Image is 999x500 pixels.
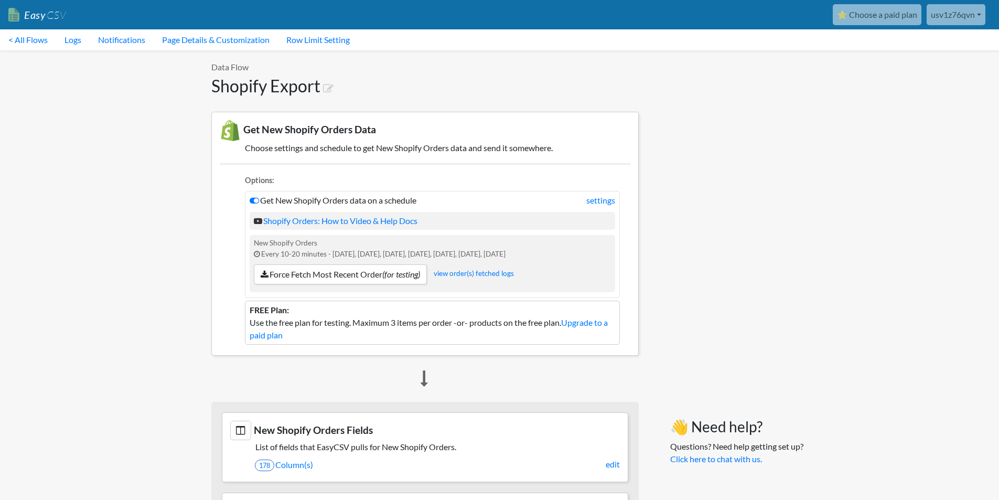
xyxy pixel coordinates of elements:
li: Get New Shopify Orders data on a schedule [245,191,620,298]
h5: Choose settings and schedule to get New Shopify Orders data and send it somewhere. [220,143,630,153]
a: Click here to chat with us. [670,454,762,464]
a: Upgrade to a paid plan [250,317,608,340]
span: CSV [46,8,66,22]
a: Logs [56,29,90,50]
a: edit [606,458,620,471]
a: Force Fetch Most Recent Order(for testing) [254,264,427,284]
p: Data Flow [211,61,639,73]
a: view order(s) fetched logs [434,269,514,278]
b: FREE Plan: [250,305,289,315]
a: 178Column(s) [255,456,620,474]
h1: Shopify Export [211,76,639,96]
a: usv1z76qvn [927,4,985,25]
a: Row Limit Setting [278,29,358,50]
a: settings [586,194,615,207]
a: ⭐ Choose a paid plan [833,4,921,25]
li: Use the free plan for testing. Maximum 3 items per order -or- products on the free plan. [245,301,620,345]
div: New Shopify Orders Every 10-20 minutes - [DATE], [DATE], [DATE], [DATE], [DATE], [DATE], [DATE] [250,235,615,292]
p: Questions? Need help getting set up? [670,440,803,465]
li: Options: [245,175,620,189]
a: Shopify Orders: How to Video & Help Docs [254,216,417,226]
h3: Get New Shopify Orders Data [220,120,630,141]
i: (for testing) [382,269,420,279]
a: EasyCSV [8,4,66,26]
a: Page Details & Customization [154,29,278,50]
h5: List of fields that EasyCSV pulls for New Shopify Orders. [230,442,620,452]
img: New Shopify Orders [220,120,241,141]
h3: New Shopify Orders Fields [230,421,620,440]
span: 178 [255,460,274,471]
a: Notifications [90,29,154,50]
h3: 👋 Need help? [670,418,803,436]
